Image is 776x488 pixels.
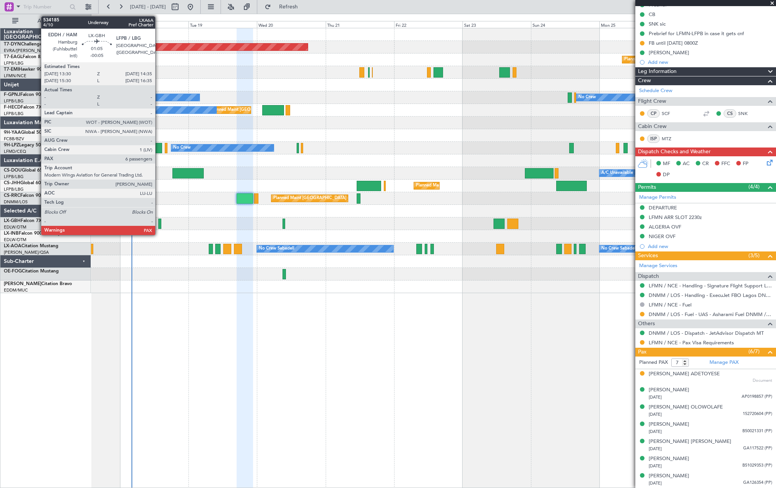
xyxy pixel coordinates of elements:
div: No Crew [99,92,117,103]
div: Thu 21 [326,21,394,28]
div: Add new [648,59,772,65]
span: Flight Crew [638,97,666,106]
a: F-GPNJFalcon 900EX [4,92,49,97]
div: DEPARTURE [649,204,677,211]
input: Trip Number [23,1,67,13]
span: [DATE] [649,394,662,400]
a: Manage Services [639,262,677,270]
div: Tue 19 [188,21,257,28]
span: Leg Information [638,67,677,76]
a: EDDM/MUC [4,287,28,293]
span: DP [663,171,670,179]
span: [DATE] [649,463,662,469]
span: FP [743,160,748,168]
div: No Crew Sabadell [601,243,637,255]
span: OE-FOG [4,269,22,274]
div: SNK sic [649,21,666,27]
div: Planned Maint [GEOGRAPHIC_DATA] ([GEOGRAPHIC_DATA]) [273,193,394,204]
span: CS-DOU [4,168,22,173]
span: [DATE] [649,412,662,417]
span: FFC [721,160,730,168]
a: SCF [662,110,679,117]
a: LFMN / NCE - Pax Visa Requirements [649,339,734,346]
span: GA117522 (PP) [743,445,772,452]
div: Mon 25 [599,21,668,28]
div: [PERSON_NAME] [649,455,689,463]
div: [PERSON_NAME] [649,386,689,394]
a: LFMN / NCE - Handling - Signature Flight Support LFMN / NCE [649,282,772,289]
a: DNMM/LOS [4,199,28,205]
div: CS [724,109,736,118]
a: MTZ [662,135,679,142]
a: 9H-LPZLegacy 500 [4,143,44,148]
a: CS-DOUGlobal 6500 [4,168,48,173]
div: Prebrief for LFMN-LFPB in case it gets cnf [649,30,744,37]
div: No Crew Sabadell [259,243,294,255]
a: T7-EAGLFalcon 8X [4,55,44,59]
div: [PERSON_NAME] [649,421,689,428]
span: AC [683,160,690,168]
a: T7-EMIHawker 900XP [4,67,50,72]
span: Crew [638,76,651,85]
div: NIGER OVF [649,233,675,240]
span: [DATE] [649,429,662,434]
span: LX-INB [4,231,19,236]
div: [PERSON_NAME] ADETOYESE [649,370,720,378]
span: T7-DYN [4,42,21,47]
div: Add new [648,243,772,250]
span: [PERSON_NAME] [4,282,41,286]
span: All Aircraft [20,18,81,24]
span: [DATE] [649,446,662,452]
span: LX-AOA [4,244,21,248]
div: Fri 22 [394,21,463,28]
span: B50021331 (PP) [742,428,772,434]
div: A/C Unavailable [601,167,633,179]
div: Sun 24 [531,21,599,28]
a: FCBB/BZV [4,136,24,142]
div: [PERSON_NAME] OLOWOLAFE [649,404,723,411]
a: LFMN/NCE [4,73,26,79]
a: LFPB/LBG [4,111,24,117]
div: Sat 23 [463,21,531,28]
a: SNK [738,110,755,117]
span: Services [638,251,658,260]
a: LFPB/LBG [4,174,24,180]
span: [DATE] [649,480,662,486]
span: T7-EMI [4,67,19,72]
span: (3/5) [748,251,760,259]
a: DNMM / LOS - Handling - ExecuJet FBO Lagos DNMM / LOS [649,292,772,298]
div: CB [649,11,655,18]
a: Schedule Crew [639,87,672,95]
span: (4/4) [748,183,760,191]
a: Manage Permits [639,194,676,201]
span: LX-GBH [4,219,21,223]
button: Refresh [261,1,307,13]
a: CS-JHHGlobal 6000 [4,181,46,185]
span: Dispatch Checks and Weather [638,148,711,156]
a: OE-FOGCitation Mustang [4,269,59,274]
span: Refresh [273,4,305,10]
span: CR [702,160,709,168]
a: [PERSON_NAME]/QSA [4,250,49,255]
a: LX-GBHFalcon 7X [4,219,42,223]
button: All Aircraft [8,15,83,27]
span: Document [753,378,772,384]
div: Planned Maint [GEOGRAPHIC_DATA] ([GEOGRAPHIC_DATA]) [148,167,268,179]
a: T7-DYNChallenger 604 [4,42,54,47]
a: LFMN / NCE - Fuel [649,302,692,308]
div: No Crew [116,104,134,116]
span: MF [663,160,670,168]
div: ISP [647,135,660,143]
span: GA126354 (PP) [743,480,772,486]
a: EVRA/[PERSON_NAME] [4,48,51,54]
a: DNMM / LOS - Fuel - UAS - Asharami Fuel DNMM / LOS [649,311,772,318]
span: B51029353 (PP) [742,462,772,469]
a: DNMM / LOS - Dispatch - JetAdvisor Dispatch MT [649,330,764,336]
a: LFPB/LBG [4,60,24,66]
div: Mon 18 [120,21,188,28]
a: EDLW/DTM [4,237,26,243]
div: [PERSON_NAME] [PERSON_NAME] [649,438,731,446]
a: [PERSON_NAME]Citation Bravo [4,282,72,286]
div: FB until [DATE] 0800Z [649,40,698,46]
a: LX-INBFalcon 900EX EASy II [4,231,64,236]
